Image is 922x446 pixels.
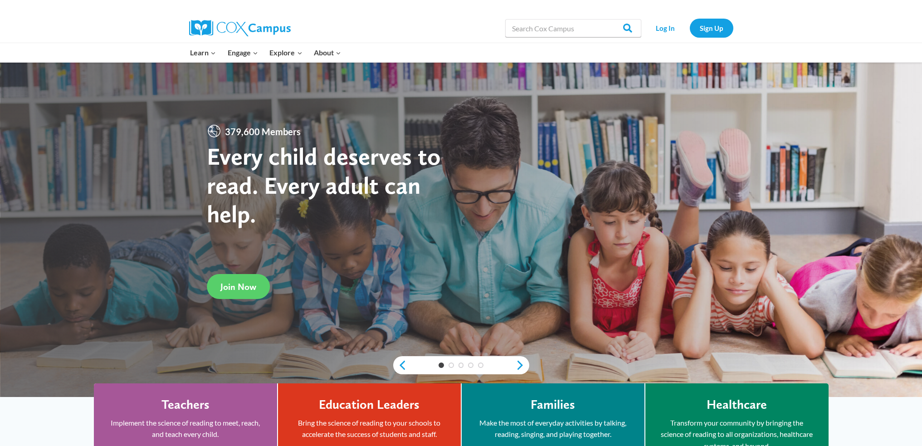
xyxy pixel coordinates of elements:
span: Explore [269,47,302,59]
strong: Every child deserves to read. Every adult can help. [207,142,441,228]
span: About [314,47,341,59]
a: 1 [439,363,444,368]
nav: Primary Navigation [185,43,347,62]
h4: Healthcare [707,397,767,412]
a: Log In [646,19,685,37]
span: 379,600 Members [221,124,304,138]
a: next [516,360,529,371]
a: 2 [449,363,454,368]
span: Engage [228,47,258,59]
a: Sign Up [690,19,733,37]
input: Search Cox Campus [505,19,641,37]
span: Join Now [220,281,256,292]
a: 3 [459,363,464,368]
p: Implement the science of reading to meet, reach, and teach every child. [107,417,263,440]
img: Cox Campus [189,20,291,36]
p: Make the most of everyday activities by talking, reading, singing, and playing together. [475,417,631,440]
a: previous [393,360,407,371]
a: 4 [468,363,473,368]
a: 5 [478,363,483,368]
nav: Secondary Navigation [646,19,733,37]
p: Bring the science of reading to your schools to accelerate the success of students and staff. [292,417,447,440]
h4: Families [531,397,575,412]
a: Join Now [207,274,270,299]
span: Learn [190,47,216,59]
h4: Education Leaders [319,397,420,412]
h4: Teachers [161,397,210,412]
div: content slider buttons [393,356,529,374]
